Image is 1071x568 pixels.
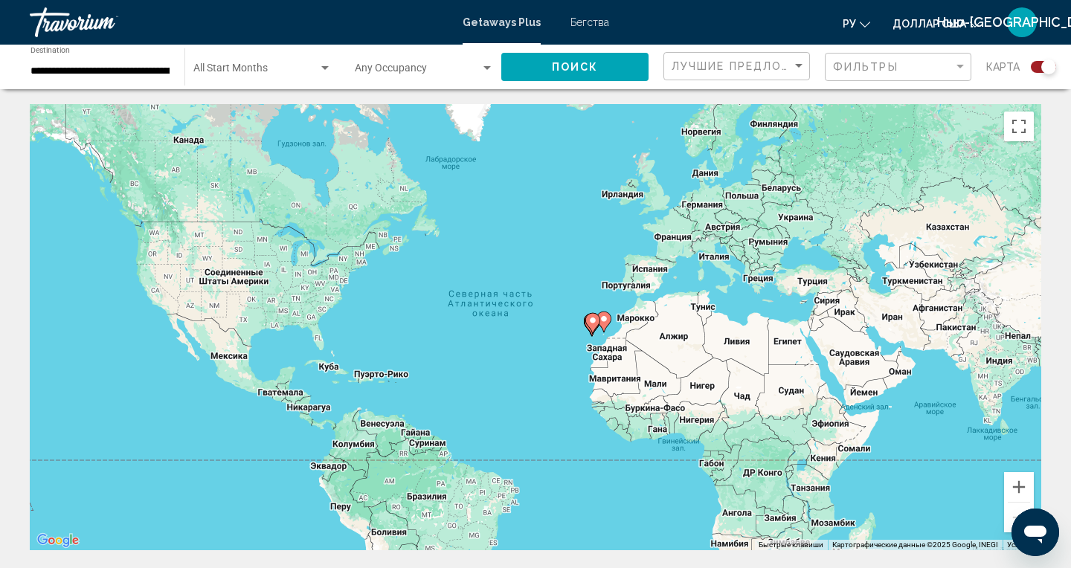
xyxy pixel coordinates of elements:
[1004,112,1034,141] button: Включить полноэкранный режим
[33,531,83,550] a: Открыть эту область в Google Картах (в новом окне)
[672,60,829,72] span: Лучшие предложения
[843,13,870,34] button: Изменить язык
[1007,540,1037,549] a: Условия
[892,13,980,34] button: Изменить валюту
[759,540,823,550] button: Быстрые клавиши
[1004,503,1034,532] button: Уменьшить
[892,18,966,30] font: доллар США
[843,18,856,30] font: ру
[501,53,649,80] button: Поиск
[33,531,83,550] img: Google
[1004,472,1034,502] button: Увеличить
[833,61,898,73] span: Фильтры
[570,16,609,28] a: Бегства
[463,16,541,28] a: Getaways Plus
[672,60,805,73] mat-select: Sort by
[552,62,599,74] span: Поиск
[832,540,998,549] span: Картографические данные ©2025 Google, INEGI
[825,52,971,83] button: Filter
[1003,7,1041,38] button: Меню пользователя
[1011,509,1059,556] iframe: Кнопка запуска окна обмена сообщениями
[30,7,448,37] a: Травориум
[986,57,1020,77] span: карта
